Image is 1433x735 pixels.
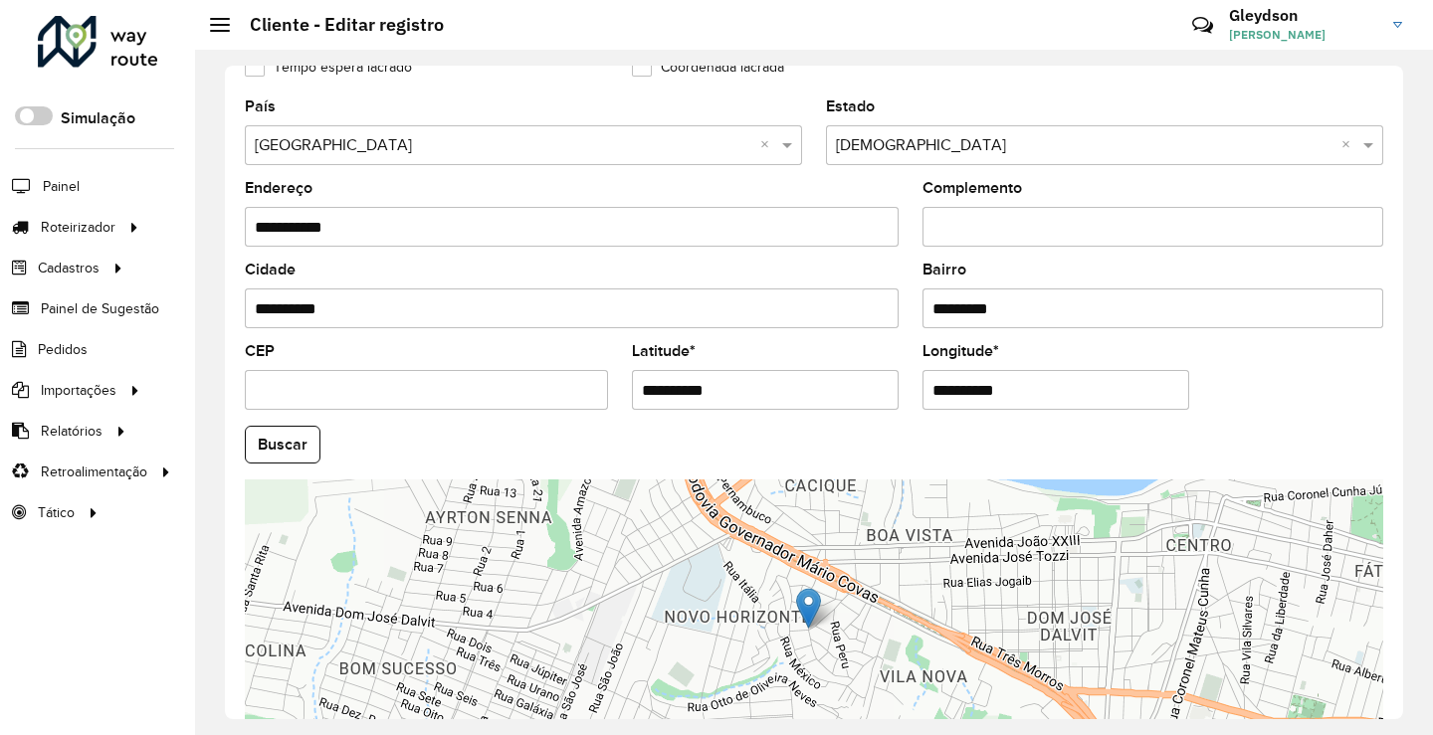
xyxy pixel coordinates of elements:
[826,94,875,118] label: Estado
[245,339,275,363] label: CEP
[43,176,80,197] span: Painel
[632,57,784,78] label: Coordenada lacrada
[245,258,296,281] label: Cidade
[41,217,115,238] span: Roteirizador
[922,176,1022,200] label: Complemento
[41,421,102,442] span: Relatórios
[245,426,320,463] button: Buscar
[61,106,135,130] label: Simulação
[38,258,100,278] span: Cadastros
[1229,6,1378,25] h3: Gleydson
[1181,4,1224,47] a: Contato Rápido
[41,461,147,482] span: Retroalimentação
[245,57,412,78] label: Tempo espera lacrado
[760,133,777,157] span: Clear all
[245,176,312,200] label: Endereço
[922,258,966,281] label: Bairro
[38,502,75,523] span: Tático
[41,380,116,401] span: Importações
[230,14,444,36] h2: Cliente - Editar registro
[41,298,159,319] span: Painel de Sugestão
[796,588,821,629] img: Marker
[922,339,999,363] label: Longitude
[1229,26,1378,44] span: [PERSON_NAME]
[632,339,696,363] label: Latitude
[38,339,88,360] span: Pedidos
[245,94,276,118] label: País
[1341,133,1358,157] span: Clear all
